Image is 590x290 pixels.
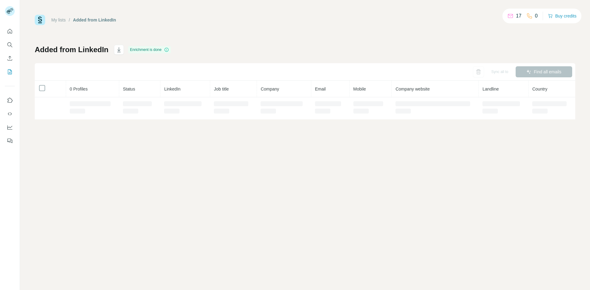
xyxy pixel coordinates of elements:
a: My lists [51,17,66,22]
span: Country [532,87,547,91]
li: / [69,17,70,23]
button: My lists [5,66,15,77]
p: 0 [535,12,538,20]
button: Enrich CSV [5,53,15,64]
div: Added from LinkedIn [73,17,116,23]
h1: Added from LinkedIn [35,45,108,55]
span: Email [315,87,326,91]
span: LinkedIn [164,87,180,91]
button: Feedback [5,135,15,146]
span: Status [123,87,135,91]
span: Company [261,87,279,91]
span: 0 Profiles [70,87,88,91]
button: Use Surfe on LinkedIn [5,95,15,106]
button: Dashboard [5,122,15,133]
span: Company website [395,87,430,91]
span: Mobile [353,87,366,91]
button: Quick start [5,26,15,37]
img: Surfe Logo [35,15,45,25]
button: Buy credits [548,12,576,20]
button: Use Surfe API [5,108,15,119]
div: Enrichment is done [128,46,171,53]
p: 17 [516,12,521,20]
button: Search [5,39,15,50]
span: Job title [214,87,229,91]
span: Landline [482,87,499,91]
